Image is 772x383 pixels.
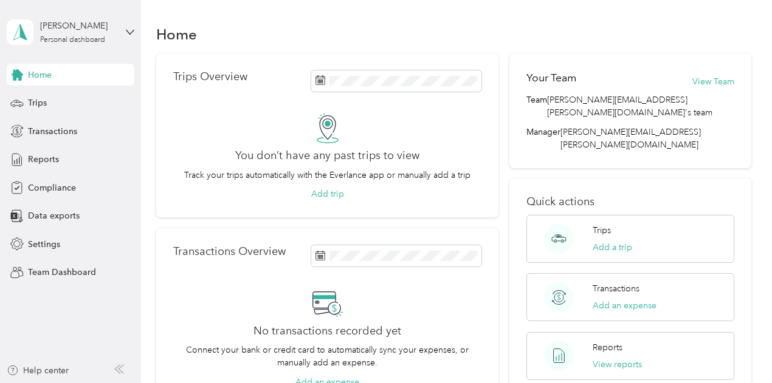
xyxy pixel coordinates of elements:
button: Add an expense [593,299,657,312]
span: [PERSON_NAME][EMAIL_ADDRESS][PERSON_NAME][DOMAIN_NAME]'s team [547,93,734,119]
p: Trips [593,224,611,237]
button: Help center [7,364,69,377]
button: View reports [593,358,642,371]
p: Transactions [593,282,639,295]
p: Trips Overview [173,70,247,83]
h2: You don’t have any past trips to view [235,149,419,162]
button: View Team [692,75,734,88]
span: Trips [28,97,47,109]
span: Transactions [28,125,77,138]
div: Personal dashboard [40,36,105,44]
button: Add trip [311,188,344,200]
span: Data exports [28,209,80,222]
span: Reports [28,153,59,166]
span: Home [28,69,52,81]
p: Transactions Overview [173,245,286,258]
div: [PERSON_NAME] [40,19,116,32]
h2: Your Team [526,70,576,86]
span: Compliance [28,181,76,194]
h1: Home [156,28,197,41]
span: Team [526,93,547,119]
p: Quick actions [526,195,734,208]
p: Connect your bank or credit card to automatically sync your expenses, or manually add an expense. [173,344,482,369]
h2: No transactions recorded yet [253,325,401,337]
button: Add a trip [593,241,632,254]
p: Track your trips automatically with the Everlance app or manually add a trip [184,169,470,181]
span: [PERSON_NAME][EMAIL_ADDRESS][PERSON_NAME][DOMAIN_NAME] [560,127,701,150]
span: Team Dashboard [28,266,96,279]
iframe: Everlance-gr Chat Button Frame [704,315,772,383]
span: Settings [28,238,60,251]
p: Reports [593,341,622,354]
span: Manager [526,126,560,151]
